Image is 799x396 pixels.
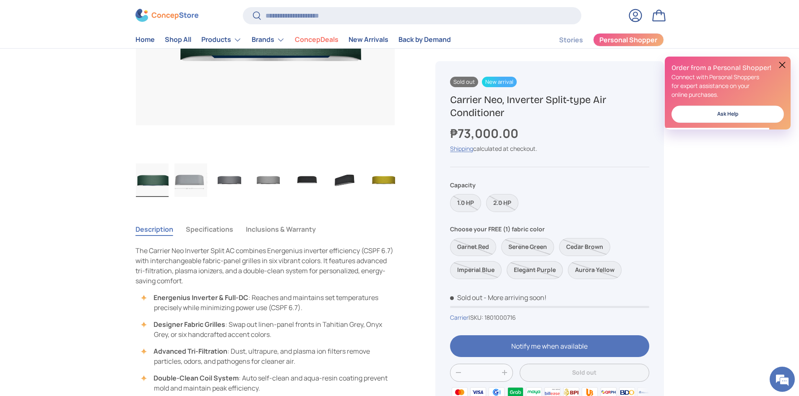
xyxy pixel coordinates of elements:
h2: Order from a Personal Shopper! [671,63,784,72]
li: : Dust, ultrapure, and plasma ion filters remove particles, odors, and pathogens for cleaner air. [144,346,396,366]
a: Shop All [165,32,191,48]
span: The Carrier Neo Inverter Split AC combines Energenius inverter efficiency (CSPF 6.7) with interch... [135,246,393,285]
img: carrier-neo-aircon-with-fabric-panel-cover-dark-gray-full-view-concepstore [213,163,246,197]
a: ConcepDeals [295,32,338,48]
summary: Brands [247,31,290,48]
li: : Swap out linen-panel fronts in Tahitian Grey, Onyx Grey, or six handcrafted accent colors. [144,319,396,339]
strong: Double-Clean Coil System [154,373,239,383]
img: carrier-neo-aircon-with-fabric-panel-cover-serene-green-full-view-concepstore [136,163,169,197]
label: Sold out [559,238,610,256]
summary: Products [196,31,247,48]
button: Sold out [520,364,649,382]
img: carrier-neo-inverter-with-aura-with-black-fabric-cover-full-view-concepstore [290,163,323,197]
a: Carrier [450,313,468,321]
legend: Capacity [450,181,476,189]
label: Sold out [507,261,563,279]
strong: Designer Fabric Grilles [154,320,225,329]
span: New arrival [482,77,517,87]
strong: Advanced Tri-Filtration [154,347,227,356]
nav: Primary [135,31,451,48]
a: Ask Help [671,106,784,123]
span: SKU: [470,313,483,321]
img: carrier-neo-ac-panel-with-dimensions [174,163,207,197]
button: Specifications [186,220,233,239]
li: : Reaches and maintains set temperatures precisely while minimizing power use (CSPF 6.7). [144,292,396,313]
label: Sold out [501,238,554,256]
a: Stories [559,32,583,48]
img: carrier-neo-aircon-with-fabric-panel-cover-light-gray-full-view-concepstore [252,163,284,197]
p: - More arriving soon! [484,293,547,302]
label: Sold out [568,261,622,279]
legend: Choose your FREE (1) fabric color [450,225,545,233]
p: Connect with Personal Shoppers for expert assistance on your online purchases. [671,72,784,99]
strong: ₱73,000.00 [450,125,521,142]
li: : Auto self-clean and aqua-resin coating prevent mold and maintain peak efficiency. [144,373,396,393]
button: Description [135,220,173,239]
span: Personal Shopper [599,37,657,44]
img: carrier-neo-inverter-with-aurora-yellow-fabric-cover-full-view-concepstore [367,163,400,197]
a: Personal Shopper [593,33,664,47]
img: ConcepStore [135,9,198,22]
strong: Energenius Inverter & Full-DC [154,293,248,302]
span: | [468,313,516,321]
button: Inclusions & Warranty [246,220,316,239]
label: Sold out [486,194,518,212]
a: New Arrivals [349,32,388,48]
label: Sold out [450,194,481,212]
a: Home [135,32,155,48]
span: 1801000716 [484,313,516,321]
a: Back by Demand [398,32,451,48]
a: Shipping [450,145,473,153]
span: Sold out [450,77,478,87]
img: carrier-neo-inverter-with-black-fabric-cover-left-side-view-concepstore [329,163,362,197]
label: Sold out [450,261,502,279]
label: Sold out [450,238,496,256]
span: Sold out [450,293,482,302]
h1: Carrier Neo, Inverter Split-type Air Conditioner [450,93,649,119]
nav: Secondary [539,31,664,48]
div: calculated at checkout. [450,145,649,153]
